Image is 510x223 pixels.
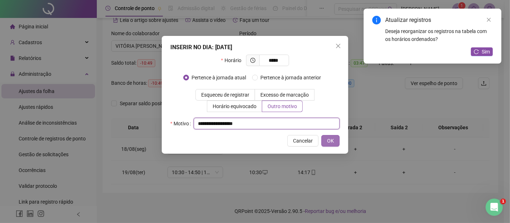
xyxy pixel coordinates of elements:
[471,47,493,56] button: Sim
[201,92,249,98] span: Esqueceu de registrar
[260,92,309,98] span: Excesso de marcação
[250,58,255,63] span: clock-circle
[293,137,313,145] span: Cancelar
[213,103,256,109] span: Horário equivocado
[486,199,503,216] iframe: Intercom live chat
[258,74,324,82] span: Pertence à jornada anterior
[332,40,344,52] button: Close
[170,118,194,129] label: Motivo
[486,17,491,22] span: close
[287,135,318,147] button: Cancelar
[474,49,479,54] span: reload
[170,43,340,52] div: INSERIR NO DIA : [DATE]
[485,16,493,24] a: Close
[189,74,249,82] span: Pertence à jornada atual
[482,48,490,56] span: Sim
[321,135,340,147] button: OK
[385,27,493,43] div: Deseja reorganizar os registros na tabela com os horários ordenados?
[268,103,297,109] span: Outro motivo
[385,16,493,24] div: Atualizar registros
[335,43,341,49] span: close
[500,199,506,204] span: 1
[372,16,381,24] span: info-circle
[221,55,246,66] label: Horário
[327,137,334,145] span: OK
